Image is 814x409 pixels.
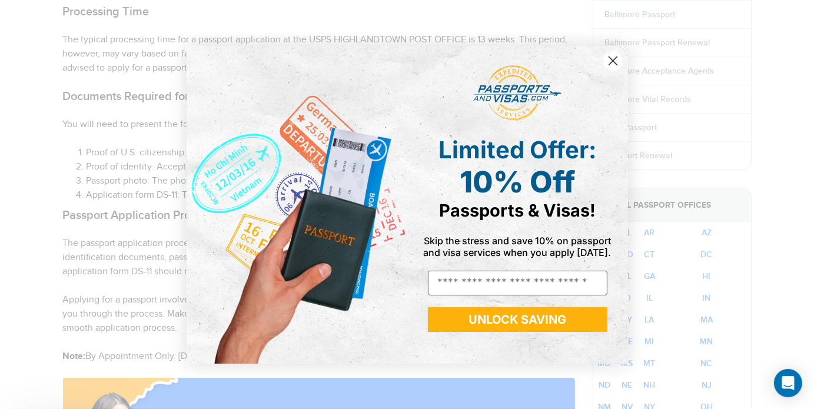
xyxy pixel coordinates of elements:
img: de9cda0d-0715-46ca-9a25-073762a91ba7.png [187,46,407,364]
div: Open Intercom Messenger [774,369,802,397]
span: Limited Offer: [438,135,596,164]
button: UNLOCK SAVING [428,307,607,332]
button: Close dialog [603,51,623,71]
span: Skip the stress and save 10% on passport and visa services when you apply [DATE]. [424,235,612,258]
img: passports and visas [473,65,562,121]
span: Passports & Visas! [439,200,596,221]
span: 10% Off [460,164,575,199]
